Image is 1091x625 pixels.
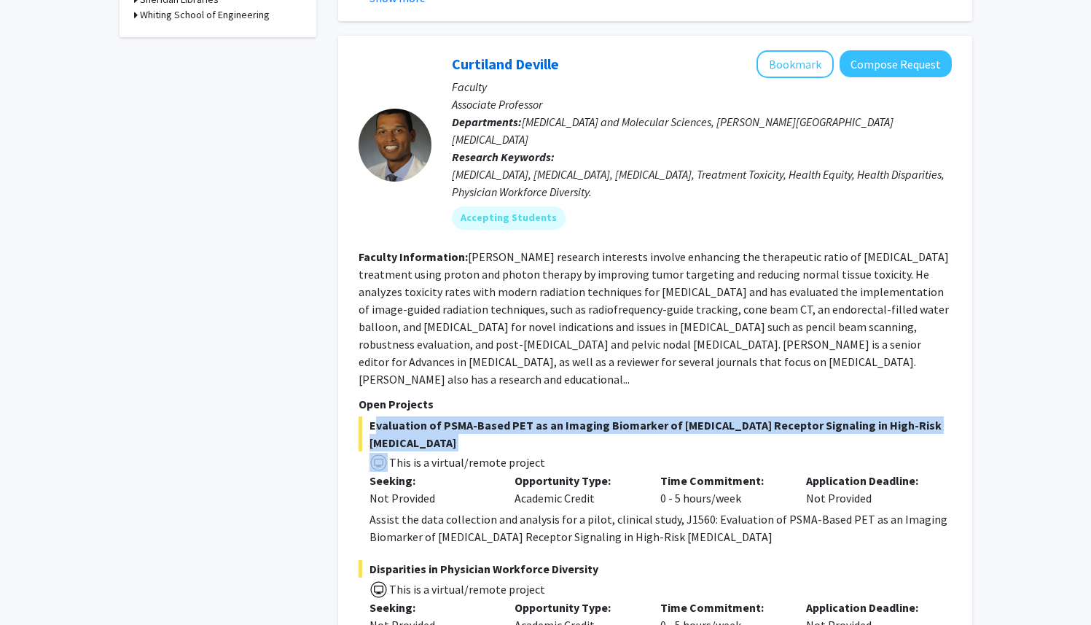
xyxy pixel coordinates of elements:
p: Opportunity Type: [515,472,638,489]
b: Faculty Information: [359,249,468,264]
div: Not Provided [795,472,941,507]
p: Time Commitment: [660,599,784,616]
fg-read-more: [PERSON_NAME] research interests involve enhancing the therapeutic ratio of [MEDICAL_DATA] treatm... [359,249,949,387]
span: This is a virtual/remote project [388,455,545,470]
button: Add Curtiland Deville to Bookmarks [756,50,834,78]
span: Evaluation of PSMA-Based PET as an Imaging Biomarker of [MEDICAL_DATA] Receptor Signaling in High... [359,416,952,451]
div: Not Provided [369,489,493,507]
iframe: Chat [11,559,62,614]
mat-chip: Accepting Students [452,206,566,230]
b: Departments: [452,114,522,129]
button: Compose Request to Curtiland Deville [840,50,952,77]
p: Seeking: [369,599,493,616]
b: Research Keywords: [452,150,555,164]
p: Faculty [452,78,952,96]
a: Curtiland Deville [452,55,559,73]
p: Open Projects [359,395,952,413]
div: [MEDICAL_DATA], [MEDICAL_DATA], [MEDICAL_DATA], Treatment Toxicity, Health Equity, Health Dispari... [452,166,952,201]
p: Opportunity Type: [515,599,638,616]
span: [MEDICAL_DATA] and Molecular Sciences, [PERSON_NAME][GEOGRAPHIC_DATA][MEDICAL_DATA] [452,114,893,147]
p: Application Deadline: [806,599,930,616]
p: Associate Professor [452,96,952,113]
h3: Whiting School of Engineering [140,7,270,23]
div: 0 - 5 hours/week [649,472,795,507]
span: Disparities in Physician Workforce Diversity [359,560,952,578]
span: This is a virtual/remote project [388,582,545,597]
p: Time Commitment: [660,472,784,489]
div: Academic Credit [504,472,649,507]
p: Application Deadline: [806,472,930,489]
div: Assist the data collection and analysis for a pilot, clinical study, J1560: Evaluation of PSMA-Ba... [369,511,952,546]
p: Seeking: [369,472,493,489]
